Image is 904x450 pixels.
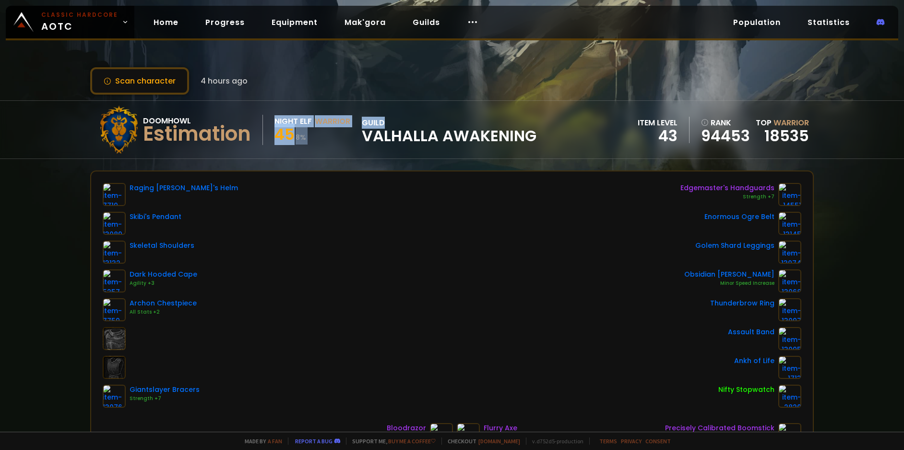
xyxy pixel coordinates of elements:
[778,327,801,350] img: item-13095
[695,241,774,251] div: Golem Shard Leggings
[478,438,520,445] a: [DOMAIN_NAME]
[726,12,788,32] a: Population
[638,117,678,129] div: item level
[362,117,536,143] div: guild
[130,280,197,287] div: Agility +3
[718,385,774,395] div: Nifty Stopwatch
[778,241,801,264] img: item-13074
[638,129,678,143] div: 43
[756,117,809,129] div: Top
[41,11,118,19] small: Classic Hardcore
[146,12,186,32] a: Home
[239,438,282,445] span: Made by
[684,280,774,287] div: Minor Speed Increase
[90,67,189,95] button: Scan character
[387,423,426,433] div: Bloodrazor
[268,438,282,445] a: a fan
[143,115,251,127] div: Doomhowl
[264,12,325,32] a: Equipment
[701,117,750,129] div: rank
[701,129,750,143] a: 94453
[710,298,774,308] div: Thunderbrow Ring
[337,12,393,32] a: Mak'gora
[778,212,801,235] img: item-13145
[388,438,436,445] a: Buy me a coffee
[103,241,126,264] img: item-13132
[599,438,617,445] a: Terms
[764,125,809,146] a: 18535
[130,308,197,316] div: All Stats +2
[800,12,857,32] a: Statistics
[778,269,801,292] img: item-13068
[130,241,194,251] div: Skeletal Shoulders
[274,115,312,127] div: Night Elf
[143,127,251,141] div: Estimation
[130,269,197,280] div: Dark Hooded Cape
[680,193,774,201] div: Strength +7
[6,6,134,38] a: Classic HardcoreAOTC
[665,423,774,433] div: Precisely Calibrated Boomstick
[130,298,197,308] div: Archon Chestpiece
[621,438,642,445] a: Privacy
[130,395,200,402] div: Strength +7
[734,356,774,366] div: Ankh of Life
[296,133,306,142] small: 8 %
[441,438,520,445] span: Checkout
[704,212,774,222] div: Enormous Ogre Belt
[201,75,248,87] span: 4 hours ago
[645,438,671,445] a: Consent
[346,438,436,445] span: Support me,
[130,385,200,395] div: Giantslayer Bracers
[103,212,126,235] img: item-13089
[778,356,801,379] img: item-1713
[274,123,295,145] span: 45
[198,12,252,32] a: Progress
[103,385,126,408] img: item-13076
[315,115,350,127] div: Warrior
[405,12,448,32] a: Guilds
[103,298,126,321] img: item-7759
[103,183,126,206] img: item-7719
[130,212,181,222] div: Skibi's Pendant
[362,129,536,143] span: Valhalla Awakening
[778,298,801,321] img: item-13097
[778,385,801,408] img: item-2820
[103,269,126,292] img: item-5257
[728,327,774,337] div: Assault Band
[526,438,583,445] span: v. d752d5 - production
[484,423,517,433] div: Flurry Axe
[41,11,118,34] span: AOTC
[295,438,333,445] a: Report a bug
[680,183,774,193] div: Edgemaster's Handguards
[773,117,809,128] span: Warrior
[684,269,774,280] div: Obsidian [PERSON_NAME]
[778,183,801,206] img: item-14551
[130,183,238,193] div: Raging [PERSON_NAME]'s Helm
